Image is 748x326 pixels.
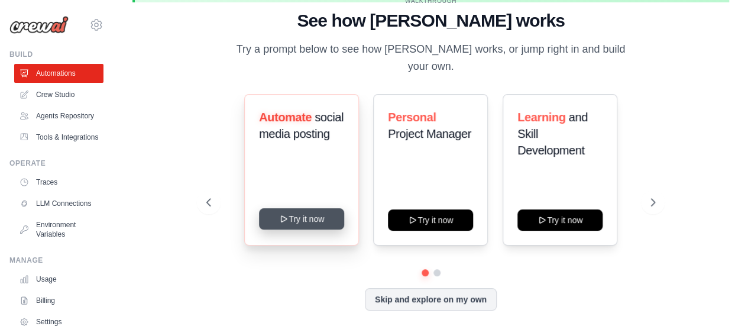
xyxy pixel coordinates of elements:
img: Logo [9,16,69,34]
a: Billing [14,291,103,310]
div: Operate [9,159,103,168]
button: Try it now [388,209,473,231]
span: Personal [388,111,436,124]
span: Learning [517,111,565,124]
a: Crew Studio [14,85,103,104]
span: Automate [259,111,312,124]
a: Tools & Integrations [14,128,103,147]
span: social media posting [259,111,344,140]
a: Agents Repository [14,106,103,125]
h1: See how [PERSON_NAME] works [206,10,655,31]
a: Usage [14,270,103,289]
button: Try it now [517,209,603,231]
span: and Skill Development [517,111,588,157]
a: LLM Connections [14,194,103,213]
button: Try it now [259,208,344,230]
p: Try a prompt below to see how [PERSON_NAME] works, or jump right in and build your own. [232,41,630,76]
a: Automations [14,64,103,83]
div: Build [9,50,103,59]
span: Project Manager [388,127,471,140]
a: Environment Variables [14,215,103,244]
iframe: Chat Widget [689,269,748,326]
div: Manage [9,256,103,265]
div: Widget de chat [689,269,748,326]
button: Skip and explore on my own [365,288,497,311]
a: Traces [14,173,103,192]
